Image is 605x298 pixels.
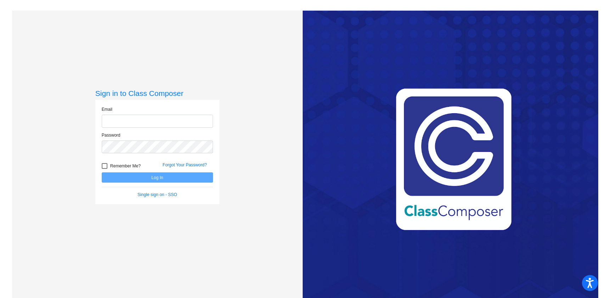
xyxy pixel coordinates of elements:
[102,106,112,113] label: Email
[138,192,177,197] a: Single sign on - SSO
[95,89,219,98] h3: Sign in to Class Composer
[163,162,207,167] a: Forgot Your Password?
[102,172,213,183] button: Log In
[102,132,121,138] label: Password
[110,162,141,170] span: Remember Me?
